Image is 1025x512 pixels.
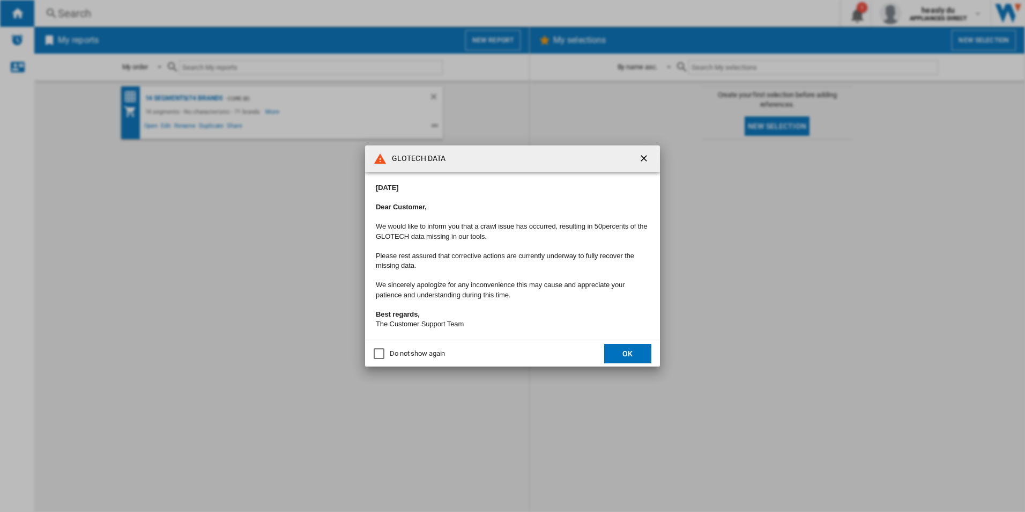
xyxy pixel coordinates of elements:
[376,320,464,328] font: The Customer Support Team
[376,203,427,211] b: Dear Customer,
[376,310,420,318] b: Best regards,
[634,148,656,170] button: getI18NText('BUTTONS.CLOSE_DIALOG')
[604,344,651,363] button: OK
[376,222,648,240] span: We would like to inform you that a crawl issue has occurred, resulting in 50percents of the GLOTE...
[390,349,445,359] div: Do not show again
[374,349,445,359] md-checkbox: Do not show again
[376,184,398,192] b: [DATE]
[387,153,445,164] h4: GLOTECH DATA
[376,281,625,298] font: We sincerely apologize for any inconvenience this may cause and appreciate your patience and unde...
[638,153,651,166] ng-md-icon: getI18NText('BUTTONS.CLOSE_DIALOG')
[376,252,634,269] font: Please rest assured that corrective actions are currently underway to fully recover the missing d...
